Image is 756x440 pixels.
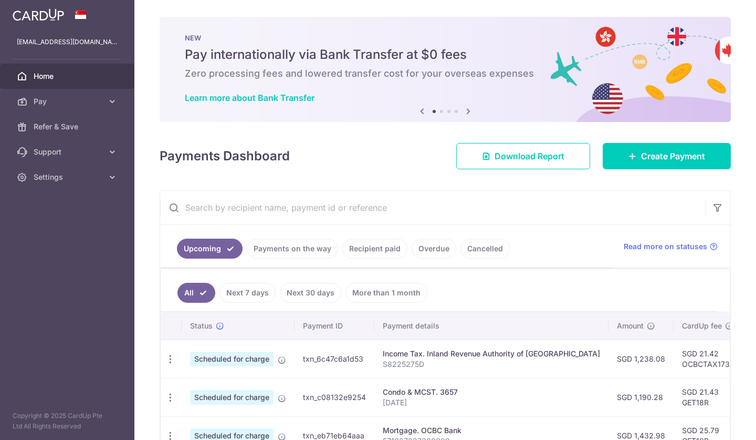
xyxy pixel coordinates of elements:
[219,283,276,303] a: Next 7 days
[295,340,374,378] td: txn_6c47c6a1d53
[160,191,705,224] input: Search by recipient name, payment id or reference
[177,239,243,259] a: Upcoming
[608,340,674,378] td: SGD 1,238.08
[617,321,644,331] span: Amount
[34,172,103,182] span: Settings
[34,71,103,81] span: Home
[383,397,600,408] p: [DATE]
[674,378,742,416] td: SGD 21.43 GET18R
[374,312,608,340] th: Payment details
[34,147,103,157] span: Support
[295,378,374,416] td: txn_c08132e9254
[190,321,213,331] span: Status
[280,283,341,303] a: Next 30 days
[383,359,600,370] p: S8225275D
[160,147,290,166] h4: Payments Dashboard
[682,321,722,331] span: CardUp fee
[185,67,706,80] h6: Zero processing fees and lowered transfer cost for your overseas expenses
[190,390,274,405] span: Scheduled for charge
[624,241,707,252] span: Read more on statuses
[185,34,706,42] p: NEW
[34,96,103,107] span: Pay
[185,46,706,63] h5: Pay internationally via Bank Transfer at $0 fees
[190,352,274,366] span: Scheduled for charge
[603,143,731,169] a: Create Payment
[160,17,731,122] img: Bank transfer banner
[495,150,564,162] span: Download Report
[460,239,510,259] a: Cancelled
[295,312,374,340] th: Payment ID
[247,239,338,259] a: Payments on the way
[345,283,427,303] a: More than 1 month
[383,425,600,436] div: Mortgage. OCBC Bank
[13,8,64,21] img: CardUp
[412,239,456,259] a: Overdue
[34,121,103,132] span: Refer & Save
[383,349,600,359] div: Income Tax. Inland Revenue Authority of [GEOGRAPHIC_DATA]
[342,239,407,259] a: Recipient paid
[624,241,718,252] a: Read more on statuses
[608,378,674,416] td: SGD 1,190.28
[641,150,705,162] span: Create Payment
[185,93,314,103] a: Learn more about Bank Transfer
[177,283,215,303] a: All
[17,37,118,47] p: [EMAIL_ADDRESS][DOMAIN_NAME]
[674,340,742,378] td: SGD 21.42 OCBCTAX173
[456,143,590,169] a: Download Report
[383,387,600,397] div: Condo & MCST. 3657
